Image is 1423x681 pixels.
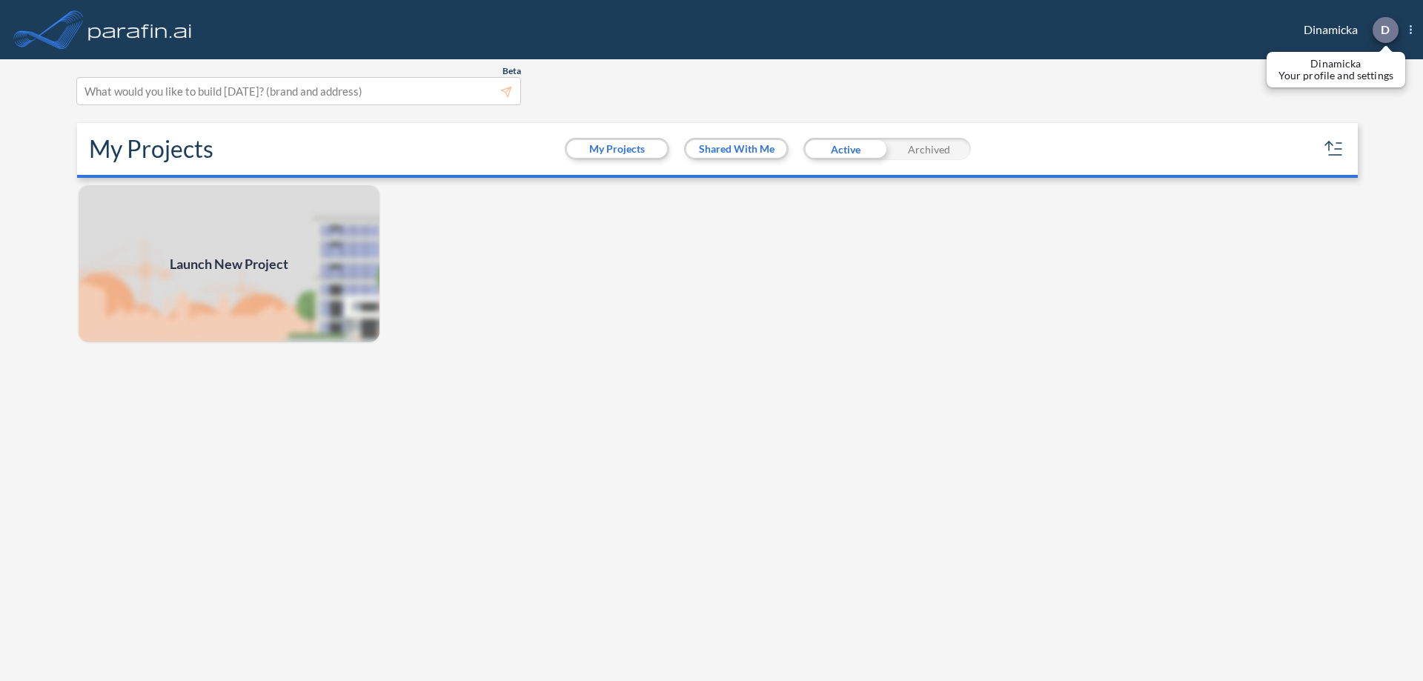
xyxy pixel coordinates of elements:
[803,138,887,160] div: Active
[567,140,667,158] button: My Projects
[1381,23,1390,36] p: D
[686,140,786,158] button: Shared With Me
[85,15,195,44] img: logo
[887,138,971,160] div: Archived
[89,135,213,163] h2: My Projects
[170,254,288,274] span: Launch New Project
[77,184,381,344] a: Launch New Project
[1278,58,1393,70] p: Dinamicka
[1322,137,1346,161] button: sort
[77,184,381,344] img: add
[1278,70,1393,82] p: Your profile and settings
[502,65,521,77] span: Beta
[1281,17,1412,43] div: Dinamicka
